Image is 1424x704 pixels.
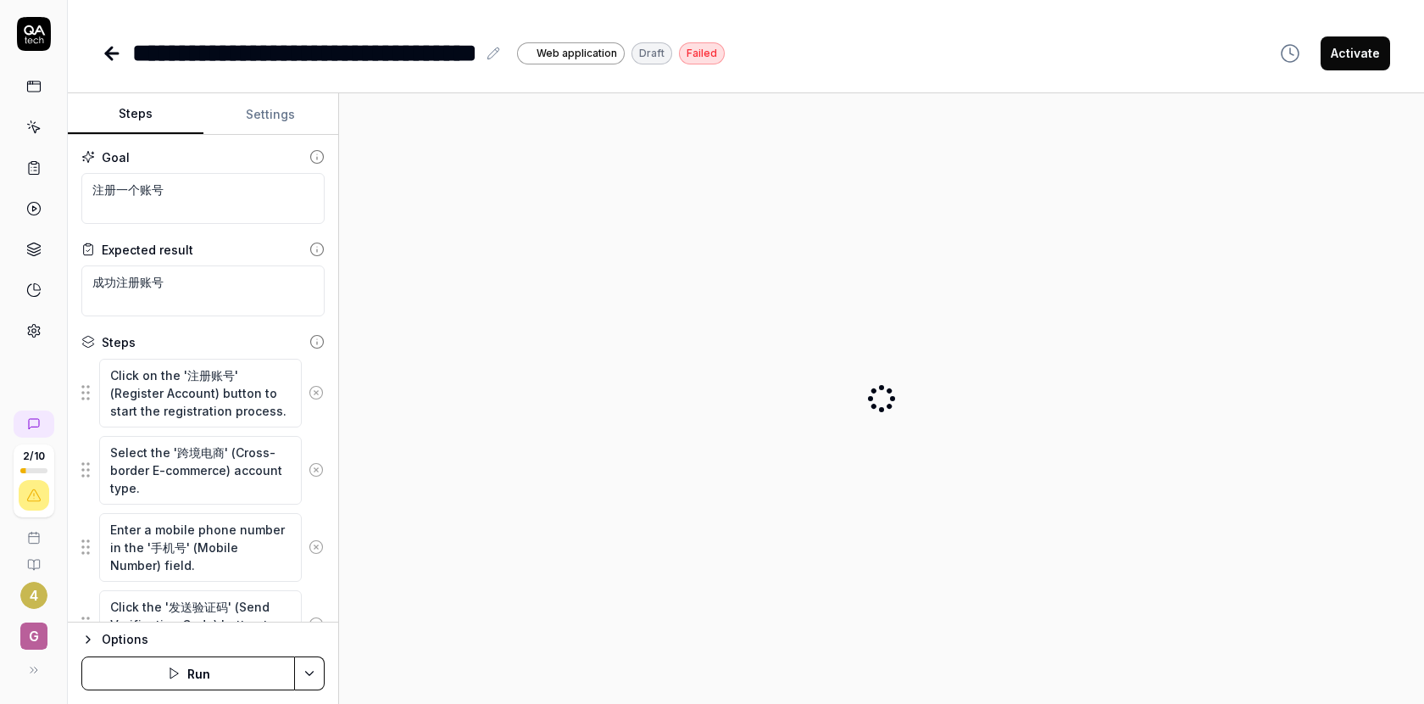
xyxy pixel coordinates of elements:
[81,435,325,506] div: Suggestions
[7,517,60,545] a: Book a call with us
[20,582,47,609] button: 4
[302,376,331,410] button: Remove step
[302,607,331,641] button: Remove step
[7,609,60,653] button: g
[102,148,130,166] div: Goal
[81,512,325,583] div: Suggestions
[81,629,325,650] button: Options
[517,42,625,64] a: Web application
[68,94,203,135] button: Steps
[537,46,617,61] span: Web application
[81,657,295,690] button: Run
[102,629,325,650] div: Options
[20,623,47,650] span: g
[302,530,331,564] button: Remove step
[102,241,193,259] div: Expected result
[631,42,672,64] div: Draft
[81,358,325,428] div: Suggestions
[203,94,339,135] button: Settings
[679,42,725,64] div: Failed
[23,451,45,461] span: 2 / 10
[1270,36,1310,70] button: View version history
[102,333,136,351] div: Steps
[14,411,54,438] a: New conversation
[7,545,60,572] a: Documentation
[302,453,331,487] button: Remove step
[81,589,325,660] div: Suggestions
[1321,36,1390,70] button: Activate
